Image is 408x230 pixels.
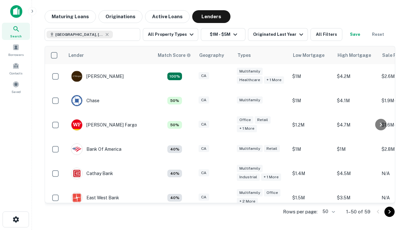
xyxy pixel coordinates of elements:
div: Matching Properties: 5, hasApolloMatch: undefined [167,121,182,129]
th: Geography [195,46,234,64]
td: $4.7M [334,113,378,137]
div: + 2 more [237,198,258,205]
td: $1M [289,88,334,113]
div: Office [264,189,280,196]
td: $4.5M [334,161,378,186]
div: Retail [255,116,271,124]
td: $1.4M [289,161,334,186]
div: East West Bank [71,192,119,203]
div: Multifamily [237,189,263,196]
div: Matching Properties: 5, hasApolloMatch: undefined [167,97,182,104]
div: Matching Properties: 4, hasApolloMatch: undefined [167,145,182,153]
div: High Mortgage [338,51,371,59]
th: Capitalize uses an advanced AI algorithm to match your search with the best lender. The match sco... [154,46,195,64]
button: Save your search to get updates of matches that match your search criteria. [345,28,365,41]
img: picture [71,71,82,82]
div: CA [199,96,209,104]
td: $1.5M [289,186,334,210]
span: Borrowers [8,52,24,57]
a: Contacts [2,60,30,77]
div: CA [199,145,209,152]
iframe: Chat Widget [376,179,408,210]
th: High Mortgage [334,46,378,64]
div: Multifamily [237,165,263,172]
a: Search [2,23,30,40]
span: Search [10,34,22,39]
div: CA [199,121,209,128]
div: Industrial [237,173,260,181]
th: Lender [65,46,154,64]
div: + 1 more [237,125,257,132]
td: $1M [289,64,334,88]
img: capitalize-icon.png [10,5,22,18]
div: CA [199,169,209,177]
div: Capitalize uses an advanced AI algorithm to match your search with the best lender. The match sco... [158,52,191,59]
img: picture [71,144,82,155]
div: Multifamily [237,68,263,75]
div: Matching Properties: 4, hasApolloMatch: undefined [167,170,182,177]
span: Contacts [10,71,22,76]
td: $3.5M [334,186,378,210]
img: picture [71,192,82,203]
button: All Property Types [143,28,198,41]
button: Active Loans [145,10,190,23]
div: CA [199,194,209,201]
button: Originations [98,10,142,23]
td: $1M [334,137,378,161]
button: Maturing Loans [45,10,96,23]
span: [GEOGRAPHIC_DATA], [GEOGRAPHIC_DATA], [GEOGRAPHIC_DATA] [55,32,103,37]
a: Borrowers [2,41,30,58]
div: 50 [320,207,336,216]
div: Cathay Bank [71,168,113,179]
div: Geography [199,51,224,59]
div: Multifamily [237,96,263,104]
button: Go to next page [384,207,395,217]
button: Reset [368,28,388,41]
button: $1M - $5M [201,28,245,41]
div: Multifamily [237,145,263,152]
div: Bank Of America [71,143,121,155]
button: Originated Last Year [248,28,308,41]
div: CA [199,72,209,80]
img: picture [71,168,82,179]
p: 1–50 of 59 [346,208,370,216]
a: Saved [2,78,30,96]
button: Lenders [192,10,230,23]
img: picture [71,95,82,106]
td: $1.2M [289,113,334,137]
div: Healthcare [237,76,263,84]
div: Retail [264,145,280,152]
div: Types [237,51,251,59]
div: Originated Last Year [253,31,305,38]
img: picture [71,119,82,130]
td: $4.1M [334,88,378,113]
div: [PERSON_NAME] Fargo [71,119,137,131]
td: $1M [289,137,334,161]
p: Rows per page: [283,208,317,216]
div: Office [237,116,253,124]
div: Lender [69,51,84,59]
div: [PERSON_NAME] [71,71,124,82]
button: All Filters [310,28,342,41]
div: Low Mortgage [293,51,324,59]
div: Chase [71,95,99,106]
th: Low Mortgage [289,46,334,64]
div: Matching Properties: 18, hasApolloMatch: undefined [167,73,182,80]
h6: Match Score [158,52,190,59]
div: + 1 more [261,173,281,181]
td: $4.2M [334,64,378,88]
th: Types [234,46,289,64]
div: + 1 more [264,76,284,84]
div: Matching Properties: 4, hasApolloMatch: undefined [167,194,182,202]
span: Saved [11,89,21,94]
